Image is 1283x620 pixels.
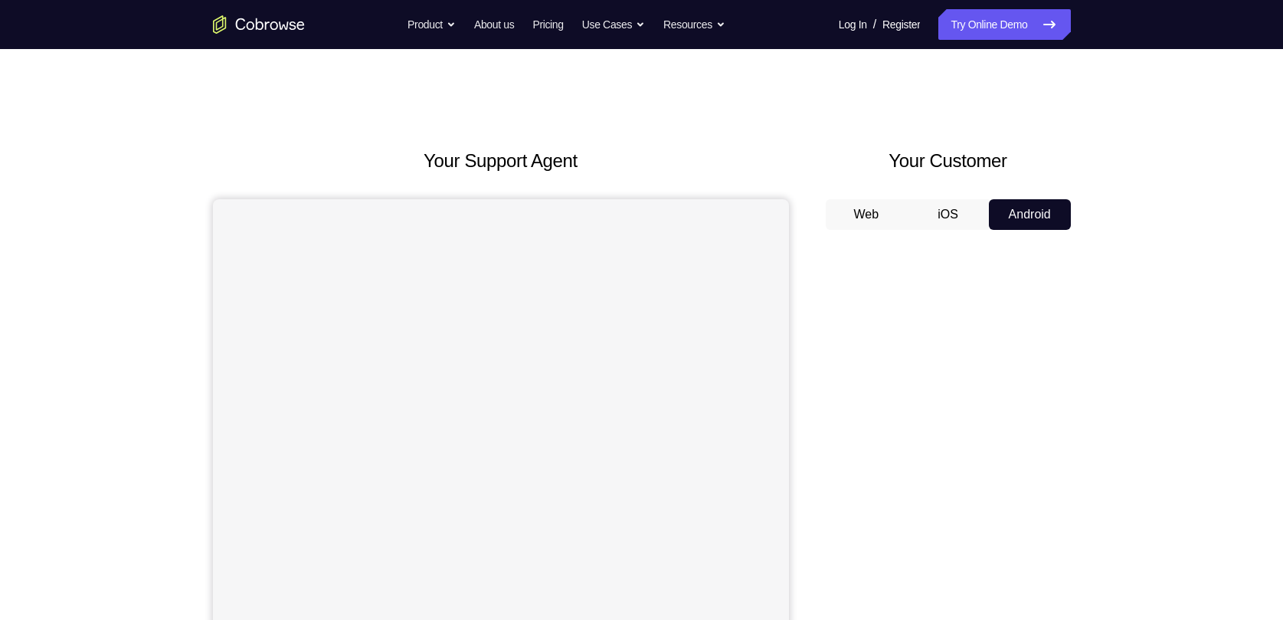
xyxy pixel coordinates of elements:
[907,199,989,230] button: iOS
[663,9,725,40] button: Resources
[989,199,1071,230] button: Android
[582,9,645,40] button: Use Cases
[213,147,789,175] h2: Your Support Agent
[839,9,867,40] a: Log In
[882,9,920,40] a: Register
[938,9,1070,40] a: Try Online Demo
[826,199,908,230] button: Web
[826,147,1071,175] h2: Your Customer
[532,9,563,40] a: Pricing
[873,15,876,34] span: /
[474,9,514,40] a: About us
[213,15,305,34] a: Go to the home page
[407,9,456,40] button: Product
